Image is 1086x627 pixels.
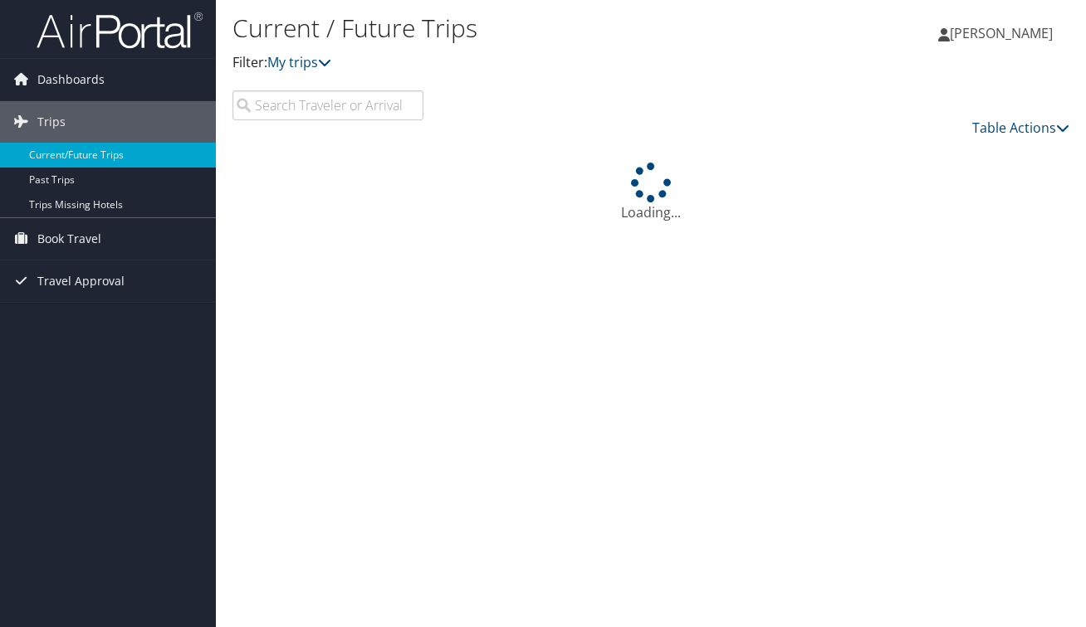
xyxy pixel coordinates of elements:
[938,8,1069,58] a: [PERSON_NAME]
[232,52,790,74] p: Filter:
[972,119,1069,137] a: Table Actions
[950,24,1053,42] span: [PERSON_NAME]
[232,163,1069,222] div: Loading...
[267,53,331,71] a: My trips
[232,11,790,46] h1: Current / Future Trips
[37,260,125,302] span: Travel Approval
[37,11,203,50] img: airportal-logo.png
[37,218,101,260] span: Book Travel
[37,59,105,100] span: Dashboards
[37,101,66,143] span: Trips
[232,90,423,120] input: Search Traveler or Arrival City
